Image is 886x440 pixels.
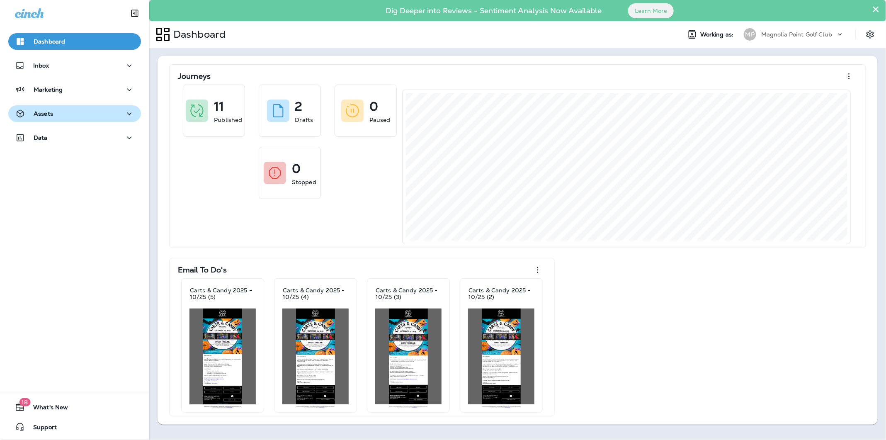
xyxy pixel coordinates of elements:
button: Data [8,129,141,146]
button: 18What's New [8,399,141,416]
p: Carts & Candy 2025 - 10/25 (5) [190,287,255,300]
button: Close [872,2,880,16]
p: Journeys [178,72,211,80]
span: 18 [19,398,30,406]
button: Collapse Sidebar [123,5,146,22]
p: Carts & Candy 2025 - 10/25 (2) [468,287,534,300]
p: Drafts [295,116,313,124]
button: Settings [863,27,878,42]
p: Magnolia Point Golf Club [761,31,832,38]
button: Dashboard [8,33,141,50]
p: Dashboard [34,38,65,45]
span: What's New [25,404,68,414]
img: bc330dfc-24b1-43de-ae1d-77d10404df7f.jpg [468,309,534,409]
p: Dashboard [170,28,226,41]
div: MP [744,28,756,41]
button: Assets [8,105,141,122]
p: 2 [295,102,303,111]
button: Marketing [8,81,141,98]
p: Carts & Candy 2025 - 10/25 (3) [376,287,441,300]
p: Assets [34,110,53,117]
p: Dig Deeper into Reviews - Sentiment Analysis Now Available [362,10,626,12]
button: Support [8,419,141,435]
img: 3addb864-2285-4932-8001-c7073073ed5d.jpg [282,309,349,409]
img: 532f905c-5398-47a9-b50f-1ea17a0f7a39.jpg [189,309,256,409]
p: Paused [369,116,391,124]
p: 0 [369,102,378,111]
p: Inbox [33,62,49,69]
p: Carts & Candy 2025 - 10/25 (4) [283,287,348,300]
img: b20a0e96-a035-4378-ae92-dc961cba9273.jpg [375,309,442,409]
p: Email To Do's [178,266,227,274]
button: Learn More [628,3,674,18]
button: Inbox [8,57,141,74]
p: 0 [292,165,301,173]
p: Marketing [34,86,63,93]
p: Stopped [292,178,316,186]
p: Data [34,134,48,141]
span: Support [25,424,57,434]
p: Published [214,116,242,124]
p: 11 [214,102,224,111]
span: Working as: [700,31,736,38]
